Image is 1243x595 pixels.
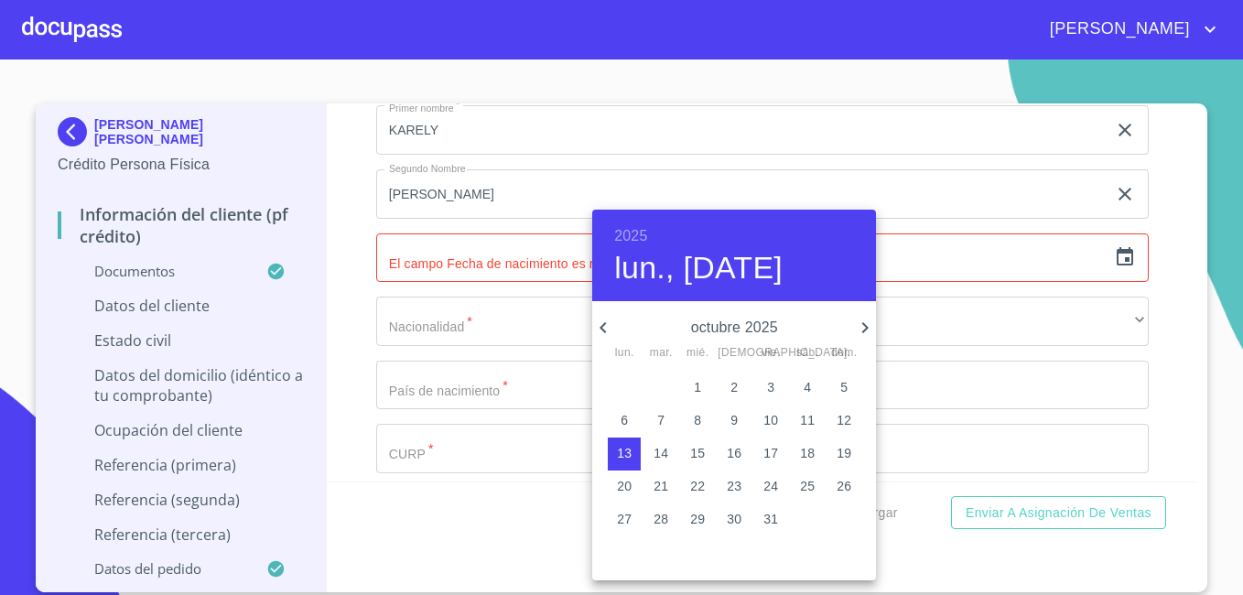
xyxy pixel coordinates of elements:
[644,438,677,471] button: 14
[827,344,860,362] span: dom.
[730,378,738,396] p: 2
[654,477,668,495] p: 21
[800,444,815,462] p: 18
[754,344,787,362] span: vie.
[681,405,714,438] button: 8
[690,444,705,462] p: 15
[694,411,701,429] p: 8
[654,510,668,528] p: 28
[730,411,738,429] p: 9
[791,438,824,471] button: 18
[608,471,641,503] button: 20
[694,378,701,396] p: 1
[681,372,714,405] button: 1
[827,438,860,471] button: 19
[754,438,787,471] button: 17
[614,317,854,339] p: octubre 2025
[621,411,628,429] p: 6
[608,405,641,438] button: 6
[617,510,632,528] p: 27
[827,372,860,405] button: 5
[767,378,774,396] p: 3
[644,503,677,536] button: 28
[718,438,751,471] button: 16
[754,471,787,503] button: 24
[791,471,824,503] button: 25
[608,503,641,536] button: 27
[837,477,851,495] p: 26
[763,477,778,495] p: 24
[754,405,787,438] button: 10
[617,477,632,495] p: 20
[763,444,778,462] p: 17
[791,372,824,405] button: 4
[644,471,677,503] button: 21
[718,405,751,438] button: 9
[800,477,815,495] p: 25
[681,503,714,536] button: 29
[727,477,741,495] p: 23
[681,438,714,471] button: 15
[681,344,714,362] span: mié.
[727,510,741,528] p: 30
[654,444,668,462] p: 14
[727,444,741,462] p: 16
[827,471,860,503] button: 26
[690,477,705,495] p: 22
[763,411,778,429] p: 10
[718,372,751,405] button: 2
[763,510,778,528] p: 31
[617,444,632,462] p: 13
[791,405,824,438] button: 11
[644,344,677,362] span: mar.
[690,510,705,528] p: 29
[804,378,811,396] p: 4
[800,411,815,429] p: 11
[614,249,783,287] button: lun., [DATE]
[718,344,751,362] span: [DEMOGRAPHIC_DATA].
[754,372,787,405] button: 3
[827,405,860,438] button: 12
[718,471,751,503] button: 23
[837,444,851,462] p: 19
[681,471,714,503] button: 22
[608,438,641,471] button: 13
[754,503,787,536] button: 31
[840,378,848,396] p: 5
[837,411,851,429] p: 12
[614,223,647,249] button: 2025
[608,344,641,362] span: lun.
[718,503,751,536] button: 30
[791,344,824,362] span: sáb.
[644,405,677,438] button: 7
[657,411,665,429] p: 7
